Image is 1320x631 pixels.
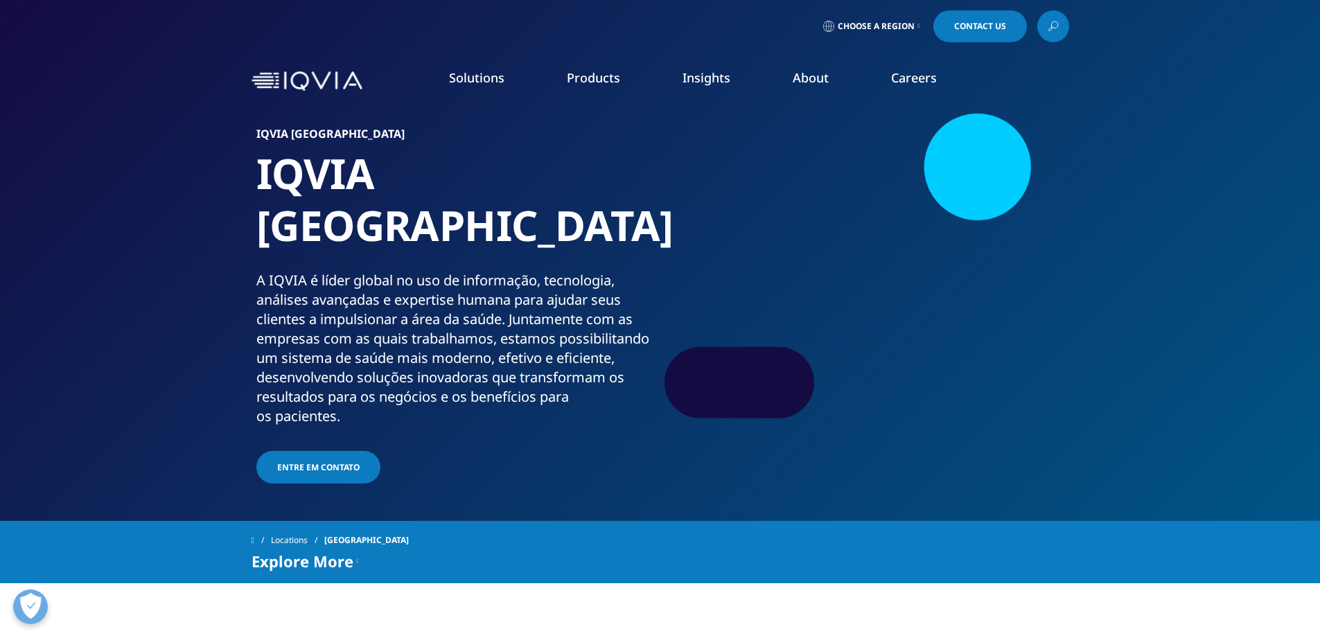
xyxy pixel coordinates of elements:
a: Careers [891,69,937,86]
span: Explore More [252,553,353,569]
a: Entre em contato [256,451,380,483]
span: Entre em contato [277,461,360,473]
a: About [793,69,829,86]
button: Abrir preferências [13,589,48,624]
span: [GEOGRAPHIC_DATA] [324,528,409,553]
span: Contact Us [954,22,1006,30]
div: A IQVIA é líder global no uso de informação, tecnologia, análises avançadas e expertise humana pa... [256,271,655,426]
img: 106_small-group-discussion.jpg [693,128,1064,405]
a: Products [567,69,620,86]
a: Insights [683,69,730,86]
a: Contact Us [933,10,1027,42]
h1: IQVIA [GEOGRAPHIC_DATA] [256,148,655,271]
h6: IQVIA [GEOGRAPHIC_DATA] [256,128,655,148]
span: Choose a Region [838,21,915,32]
nav: Primary [368,48,1069,114]
a: Solutions [449,69,504,86]
a: Locations [271,528,324,553]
